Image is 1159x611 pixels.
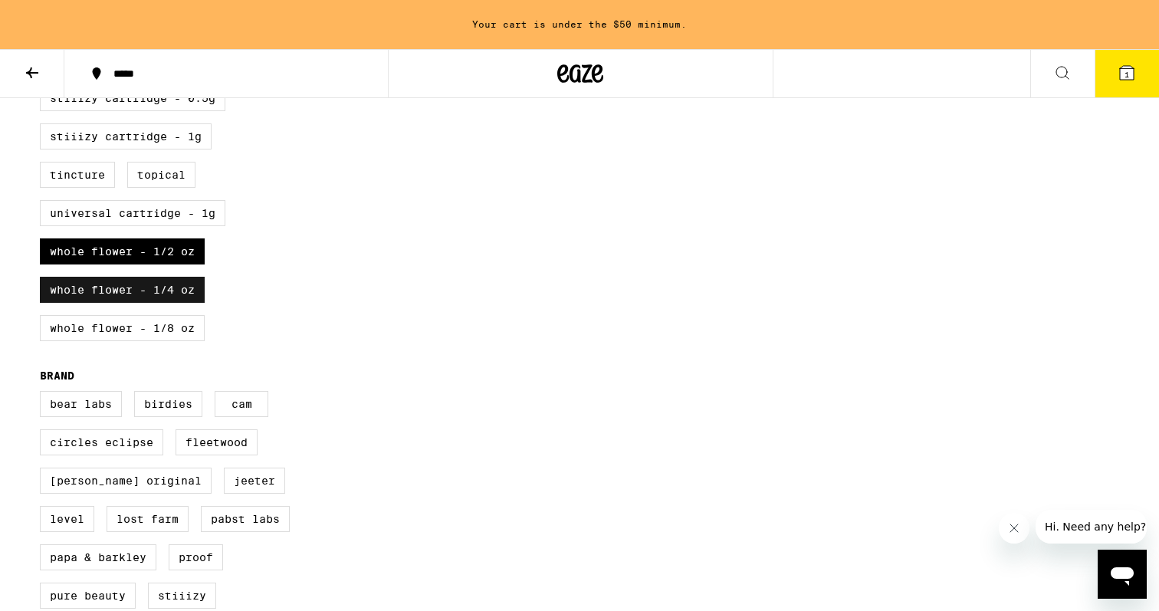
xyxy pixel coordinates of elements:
[40,506,94,532] label: LEVEL
[224,468,285,494] label: Jeeter
[127,162,195,188] label: Topical
[1098,550,1147,599] iframe: Button to launch messaging window
[40,238,205,264] label: Whole Flower - 1/2 oz
[40,315,205,341] label: Whole Flower - 1/8 oz
[1095,50,1159,97] button: 1
[134,391,202,417] label: Birdies
[1036,510,1147,544] iframe: Message from company
[40,85,225,111] label: STIIIZY Cartridge - 0.5g
[107,506,189,532] label: Lost Farm
[40,370,74,382] legend: Brand
[215,391,268,417] label: CAM
[40,162,115,188] label: Tincture
[40,583,136,609] label: Pure Beauty
[40,200,225,226] label: Universal Cartridge - 1g
[1125,70,1129,79] span: 1
[201,506,290,532] label: Pabst Labs
[40,391,122,417] label: Bear Labs
[40,468,212,494] label: [PERSON_NAME] Original
[40,429,163,455] label: Circles Eclipse
[148,583,216,609] label: STIIIZY
[999,513,1029,544] iframe: Close message
[176,429,258,455] label: Fleetwood
[40,123,212,149] label: STIIIZY Cartridge - 1g
[169,544,223,570] label: Proof
[40,544,156,570] label: Papa & Barkley
[40,277,205,303] label: Whole Flower - 1/4 oz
